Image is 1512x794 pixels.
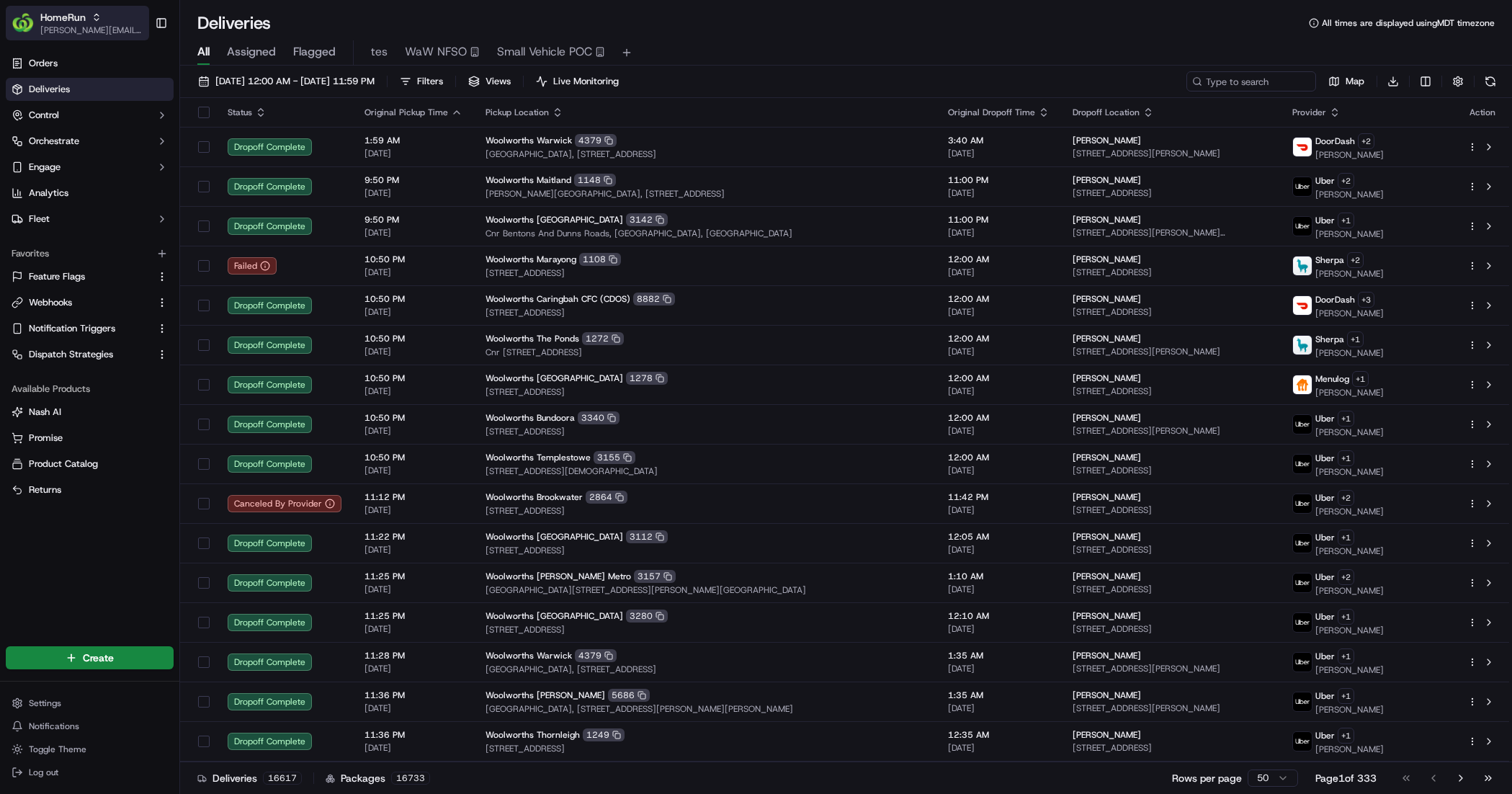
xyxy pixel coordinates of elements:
[417,75,443,88] span: Filters
[364,610,462,622] span: 11:25 PM
[948,702,1050,714] span: [DATE]
[364,571,462,582] span: 11:25 PM
[40,10,86,24] span: HomeRun
[486,664,925,675] span: [GEOGRAPHIC_DATA], [STREET_ADDRESS]
[371,43,388,61] span: tes
[948,491,1050,503] span: 11:42 PM
[29,744,86,755] span: Toggle Theme
[1073,187,1269,199] span: [STREET_ADDRESS]
[14,210,26,222] div: 📗
[1293,257,1312,275] img: sherpa_logo.png
[1293,138,1312,156] img: doordash_logo_v2.png
[486,373,623,384] span: Woolworths [GEOGRAPHIC_DATA]
[578,411,619,424] div: 3340
[1322,71,1371,92] button: Map
[1186,71,1316,92] input: Type to search
[1338,450,1354,466] button: +1
[14,58,262,81] p: Welcome 👋
[1293,692,1312,711] img: uber-new-logo.jpeg
[948,306,1050,318] span: [DATE]
[6,343,174,366] button: Dispatch Strategies
[364,187,462,199] span: [DATE]
[948,148,1050,159] span: [DATE]
[1338,530,1354,545] button: +1
[1315,571,1335,583] span: Uber
[1338,213,1354,228] button: +1
[486,571,631,582] span: Woolworths [PERSON_NAME] Metro
[948,135,1050,146] span: 3:40 AM
[364,373,462,384] span: 10:50 PM
[1346,75,1364,88] span: Map
[1315,228,1384,240] span: [PERSON_NAME]
[1315,585,1384,597] span: [PERSON_NAME]
[364,412,462,424] span: 10:50 PM
[1293,574,1312,592] img: uber-new-logo.jpeg
[948,690,1050,701] span: 1:35 AM
[497,43,592,61] span: Small Vehicle POC
[228,257,277,275] div: Failed
[948,465,1050,476] span: [DATE]
[1293,415,1312,434] img: uber-new-logo.jpeg
[29,697,61,709] span: Settings
[1073,544,1269,556] span: [STREET_ADDRESS]
[364,107,448,118] span: Original Pickup Time
[948,544,1050,556] span: [DATE]
[626,213,668,226] div: 3142
[6,182,174,205] a: Analytics
[948,254,1050,265] span: 12:00 AM
[29,213,50,226] span: Fleet
[486,267,925,279] span: [STREET_ADDRESS]
[948,293,1050,305] span: 12:00 AM
[1315,373,1349,385] span: Menulog
[1338,569,1354,585] button: +2
[6,762,174,782] button: Log out
[486,531,623,543] span: Woolworths [GEOGRAPHIC_DATA]
[1315,294,1355,305] span: DoorDash
[364,254,462,265] span: 10:50 PM
[29,270,85,283] span: Feature Flags
[1338,609,1354,625] button: +1
[1293,296,1312,315] img: doordash_logo_v2.png
[364,504,462,516] span: [DATE]
[1358,292,1374,308] button: +3
[12,406,168,419] a: Nash AI
[364,465,462,476] span: [DATE]
[102,244,174,255] a: Powered byPylon
[40,24,143,36] button: [PERSON_NAME][EMAIL_ADDRESS][DOMAIN_NAME]
[594,451,635,464] div: 3155
[1315,664,1384,676] span: [PERSON_NAME]
[1338,490,1354,506] button: +2
[486,412,575,424] span: Woolworths Bundoora
[1073,412,1141,424] span: [PERSON_NAME]
[553,75,619,88] span: Live Monitoring
[29,109,59,122] span: Control
[393,71,449,92] button: Filters
[948,650,1050,661] span: 1:35 AM
[948,267,1050,278] span: [DATE]
[29,161,61,174] span: Engage
[29,83,70,96] span: Deliveries
[1073,107,1140,118] span: Dropoff Location
[486,135,572,146] span: Woolworths Warwick
[227,43,276,61] span: Assigned
[1315,690,1335,702] span: Uber
[948,584,1050,595] span: [DATE]
[29,483,61,496] span: Returns
[1293,653,1312,672] img: uber-new-logo.jpeg
[948,531,1050,543] span: 12:05 AM
[1073,610,1141,622] span: [PERSON_NAME]
[486,214,623,226] span: Woolworths [GEOGRAPHIC_DATA]
[1467,107,1498,118] div: Action
[364,702,462,714] span: [DATE]
[6,156,174,179] button: Engage
[948,571,1050,582] span: 1:10 AM
[136,209,231,223] span: API Documentation
[1315,334,1344,345] span: Sherpa
[1073,531,1141,543] span: [PERSON_NAME]
[12,458,168,470] a: Product Catalog
[14,138,40,164] img: 1736555255976-a54dd68f-1ca7-489b-9aae-adbdc363a1c4
[575,649,617,662] div: 4379
[1338,411,1354,427] button: +1
[948,346,1050,357] span: [DATE]
[1315,254,1344,266] span: Sherpa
